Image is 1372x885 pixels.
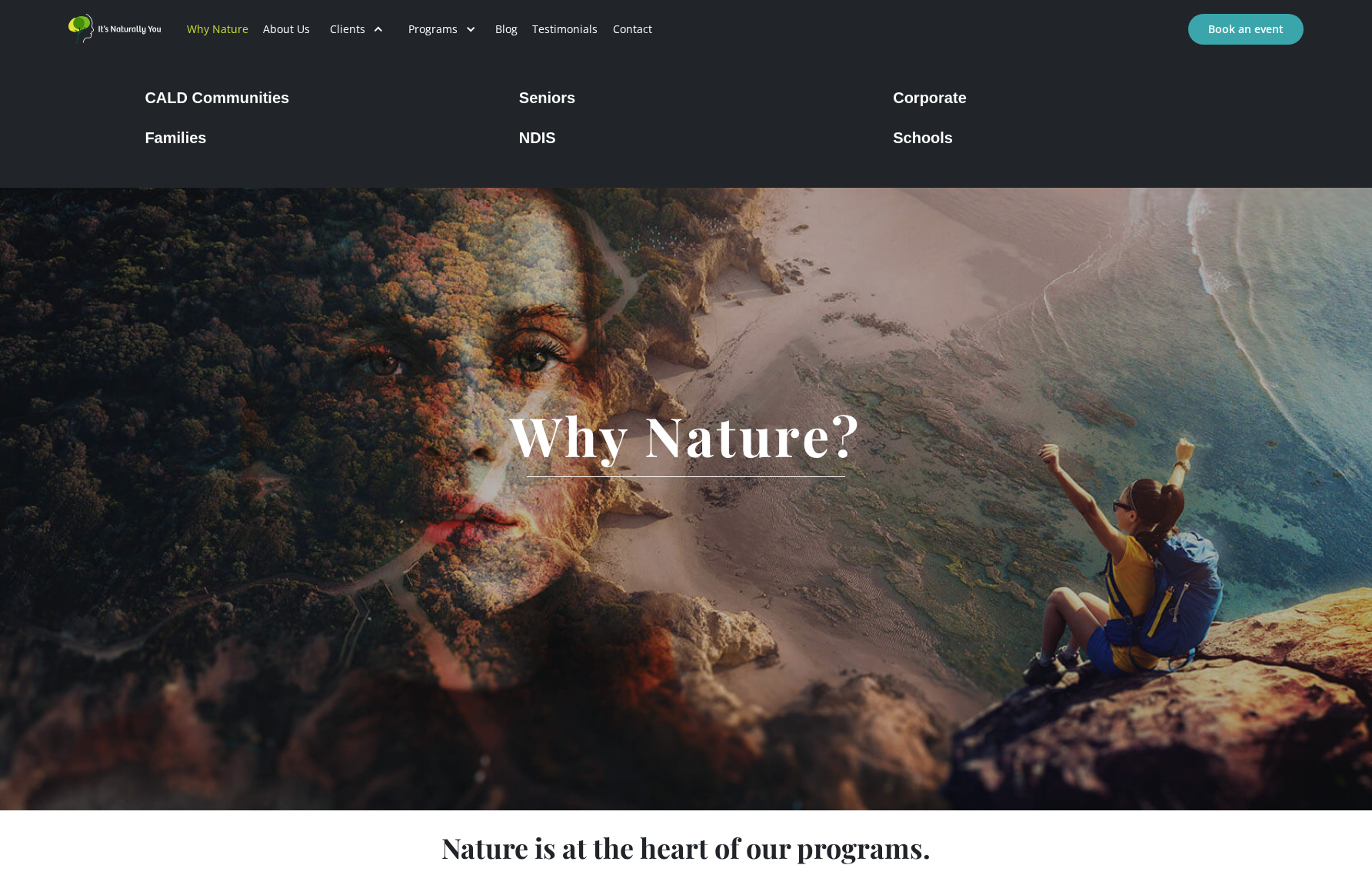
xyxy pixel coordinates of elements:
div: Schools [893,129,953,147]
a: Blog [488,3,525,55]
a: Seniors [511,82,861,107]
div: Families [145,129,206,147]
div: Programs [396,3,488,55]
a: About Us [255,3,317,55]
a: Book an event [1188,14,1304,45]
a: Corporate [885,82,1234,107]
a: Contact [605,3,659,55]
strong: Nature is at the heart of our programs. [441,829,931,866]
a: Why Nature [179,3,255,55]
div: Seniors [519,88,575,107]
div: CALD Communities [145,88,289,107]
h1: Why Nature? [487,406,885,465]
a: NDIS [511,122,861,147]
a: Families [137,122,486,147]
a: Testimonials [525,3,605,55]
div: Corporate [893,88,967,107]
div: NDIS [519,129,556,147]
div: Programs [408,22,458,37]
div: Clients [318,3,396,55]
a: home [68,14,161,44]
div: Clients [330,22,365,37]
a: Schools [885,122,1234,147]
a: CALD Communities [137,82,486,107]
